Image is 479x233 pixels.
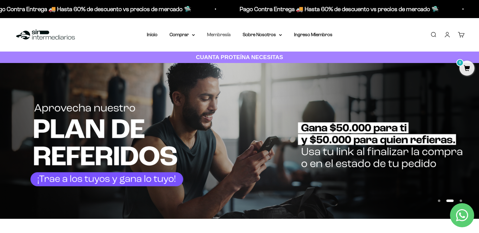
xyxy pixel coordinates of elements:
[294,32,332,37] a: Ingreso Miembros
[147,32,157,37] a: Inicio
[170,31,195,39] summary: Comprar
[239,4,438,14] p: Pago Contra Entrega 🚚 Hasta 60% de descuento vs precios de mercado 🛸
[243,31,282,39] summary: Sobre Nosotros
[459,65,474,72] a: 0
[456,59,464,66] mark: 0
[196,54,283,60] strong: CUANTA PROTEÍNA NECESITAS
[207,32,231,37] a: Membresía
